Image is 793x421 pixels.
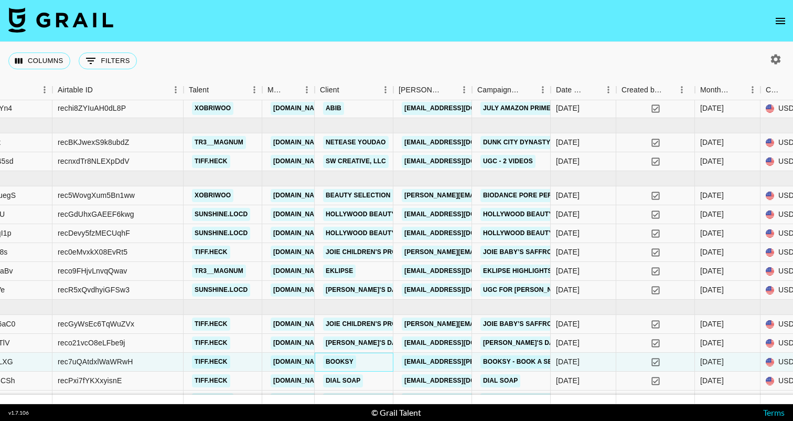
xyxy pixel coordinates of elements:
div: rechi8ZYIuAH0dL8P [58,103,126,113]
a: [DOMAIN_NAME][EMAIL_ADDRESS][DOMAIN_NAME] [271,227,441,240]
a: [PERSON_NAME]'s Daughter [323,336,426,350]
a: [EMAIL_ADDRESS][DOMAIN_NAME] [402,155,519,168]
div: Airtable ID [52,80,184,100]
div: Oct '25 [700,375,724,386]
div: 8/15/2025 [556,156,580,166]
div: Aug '25 [700,137,724,148]
a: [DOMAIN_NAME][EMAIL_ADDRESS][DOMAIN_NAME] [271,189,441,202]
div: recPxi7fYKXxyisnE [58,375,122,386]
a: Joie Children's Products, Inc. [323,246,438,259]
button: Menu [378,82,393,98]
div: Oct '25 [700,356,724,367]
div: recBKJwexS9k8ubdZ [58,137,129,148]
a: Beauty Selection [323,189,393,202]
div: Airtable ID [58,80,93,100]
a: xobriwoo [192,189,233,202]
a: [EMAIL_ADDRESS][PERSON_NAME][DOMAIN_NAME] [402,355,573,369]
div: 8/15/2025 [556,190,580,201]
button: Sort [442,82,456,97]
div: © Grail Talent [371,407,421,418]
button: Menu [168,82,184,98]
a: [DOMAIN_NAME][EMAIL_ADDRESS][DOMAIN_NAME] [271,355,441,369]
button: Sort [586,82,601,97]
a: sunshine.locd [192,227,250,240]
a: tiff.heck [192,155,230,168]
div: v 1.7.106 [8,409,29,416]
a: Solaris Labs [GEOGRAPHIC_DATA] [323,393,446,406]
a: Dial Soap [480,374,520,387]
button: Menu [247,82,262,98]
div: Manager [262,80,315,100]
button: Sort [93,82,108,97]
div: reco9FHjvLnvqQwav [58,266,127,276]
a: [EMAIL_ADDRESS][DOMAIN_NAME] [402,136,519,149]
a: tiff.heck [192,246,230,259]
div: reco21vcO8eLFbe9j [58,338,125,348]
div: 8/28/2025 [556,228,580,238]
div: 7/30/2025 [556,247,580,257]
div: Sep '25 [700,266,724,276]
a: [PERSON_NAME]'s Daughter X 3 UGC videos [480,336,637,350]
div: rec5WovgXum5Bn1ww [58,190,135,201]
div: Month Due [700,80,730,100]
a: [PERSON_NAME][EMAIL_ADDRESS][DOMAIN_NAME] [402,189,573,202]
div: Sep '25 [700,285,724,295]
img: Grail Talent [8,7,113,33]
a: sunshine.locd [192,208,250,221]
a: [PERSON_NAME][EMAIL_ADDRESS][PERSON_NAME][DOMAIN_NAME] [402,318,627,331]
div: Sep '25 [700,228,724,238]
button: open drawer [770,10,791,31]
div: 8/20/2025 [556,266,580,276]
div: 8/15/2025 [556,137,580,148]
button: Sort [520,82,535,97]
div: Client [315,80,393,100]
a: [DOMAIN_NAME][EMAIL_ADDRESS][DOMAIN_NAME] [271,336,441,350]
a: Hollywood Beauty [323,227,398,240]
div: Booker [393,80,472,100]
div: rec7uQAtdxlWaWRwH [58,356,133,367]
div: rec0eMvxkX08EvRt5 [58,247,127,257]
a: [DOMAIN_NAME][EMAIL_ADDRESS][DOMAIN_NAME] [271,246,441,259]
button: Select columns [8,52,70,69]
div: Campaign (Type) [477,80,520,100]
a: [EMAIL_ADDRESS][DOMAIN_NAME] [402,374,519,387]
div: 7/14/2025 [556,285,580,295]
a: [EMAIL_ADDRESS][DOMAIN_NAME] [402,227,519,240]
button: Menu [674,82,690,98]
a: Hollywood Beauty X Nourish to Flourish with Batana Oil [480,208,696,221]
div: Talent [184,80,262,100]
a: Dunk City Dynasty S3 [480,136,563,149]
a: Terms [763,407,785,417]
a: tiff.heck [192,374,230,387]
button: Sort [209,82,223,97]
div: recGyWsEc6TqWuZVx [58,319,134,329]
a: UGC for [PERSON_NAME]'s Daughter [480,283,615,297]
a: Hollywood Beauty [323,208,398,221]
a: xobriwoo [192,393,233,406]
a: [EMAIL_ADDRESS][DOMAIN_NAME] [402,208,519,221]
button: Menu [745,82,760,98]
a: tiff.heck [192,336,230,350]
div: Client [320,80,339,100]
a: [DOMAIN_NAME][EMAIL_ADDRESS][DOMAIN_NAME] [271,136,441,149]
a: [DOMAIN_NAME][EMAIL_ADDRESS][DOMAIN_NAME] [271,155,441,168]
a: July Amazon Prime Day Campaign Collaboration - video #3 [480,102,696,115]
a: Joie Children's Products, Inc. [323,318,438,331]
div: 10/14/2025 [556,356,580,367]
a: Abib [323,102,344,115]
a: Joie Baby’s Saffron seat - August campaign [480,246,647,259]
a: [DOMAIN_NAME][EMAIL_ADDRESS][DOMAIN_NAME] [271,283,441,297]
div: Oct '25 [700,319,724,329]
div: 10/14/2025 [556,338,580,348]
div: recDevy5fzMECUqhF [58,228,130,238]
a: [PERSON_NAME]'s Daughter [323,283,426,297]
div: Campaign (Type) [472,80,551,100]
a: Dial Soap [323,374,363,387]
div: Oct '25 [700,338,724,348]
a: Biodance Pore Perfecting Collagen Peptide Serum [480,189,675,202]
div: Currency [766,80,783,100]
a: tiff.heck [192,355,230,369]
div: Manager [267,80,284,100]
a: [DOMAIN_NAME][EMAIL_ADDRESS][DOMAIN_NAME] [271,265,441,278]
a: [EMAIL_ADDRESS][DOMAIN_NAME] [402,336,519,350]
